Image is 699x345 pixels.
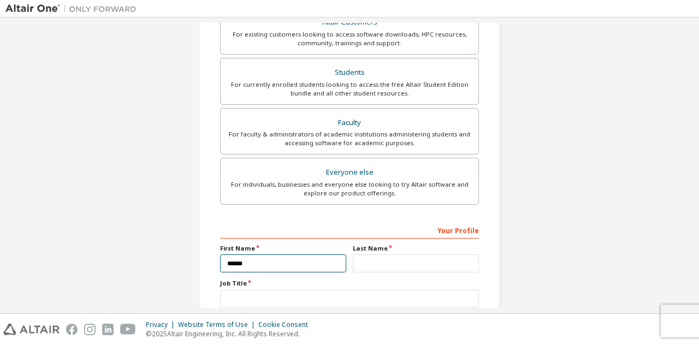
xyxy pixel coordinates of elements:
[66,324,78,335] img: facebook.svg
[227,30,472,47] div: For existing customers looking to access software downloads, HPC resources, community, trainings ...
[353,244,479,253] label: Last Name
[227,80,472,98] div: For currently enrolled students looking to access the free Altair Student Edition bundle and all ...
[102,324,114,335] img: linkedin.svg
[178,320,258,329] div: Website Terms of Use
[5,3,142,14] img: Altair One
[220,244,346,253] label: First Name
[3,324,60,335] img: altair_logo.svg
[227,180,472,198] div: For individuals, businesses and everyone else looking to try Altair software and explore our prod...
[146,329,315,338] p: © 2025 Altair Engineering, Inc. All Rights Reserved.
[220,279,479,288] label: Job Title
[120,324,136,335] img: youtube.svg
[258,320,315,329] div: Cookie Consent
[220,221,479,239] div: Your Profile
[84,324,96,335] img: instagram.svg
[227,130,472,147] div: For faculty & administrators of academic institutions administering students and accessing softwa...
[227,65,472,80] div: Students
[227,115,472,130] div: Faculty
[227,165,472,180] div: Everyone else
[146,320,178,329] div: Privacy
